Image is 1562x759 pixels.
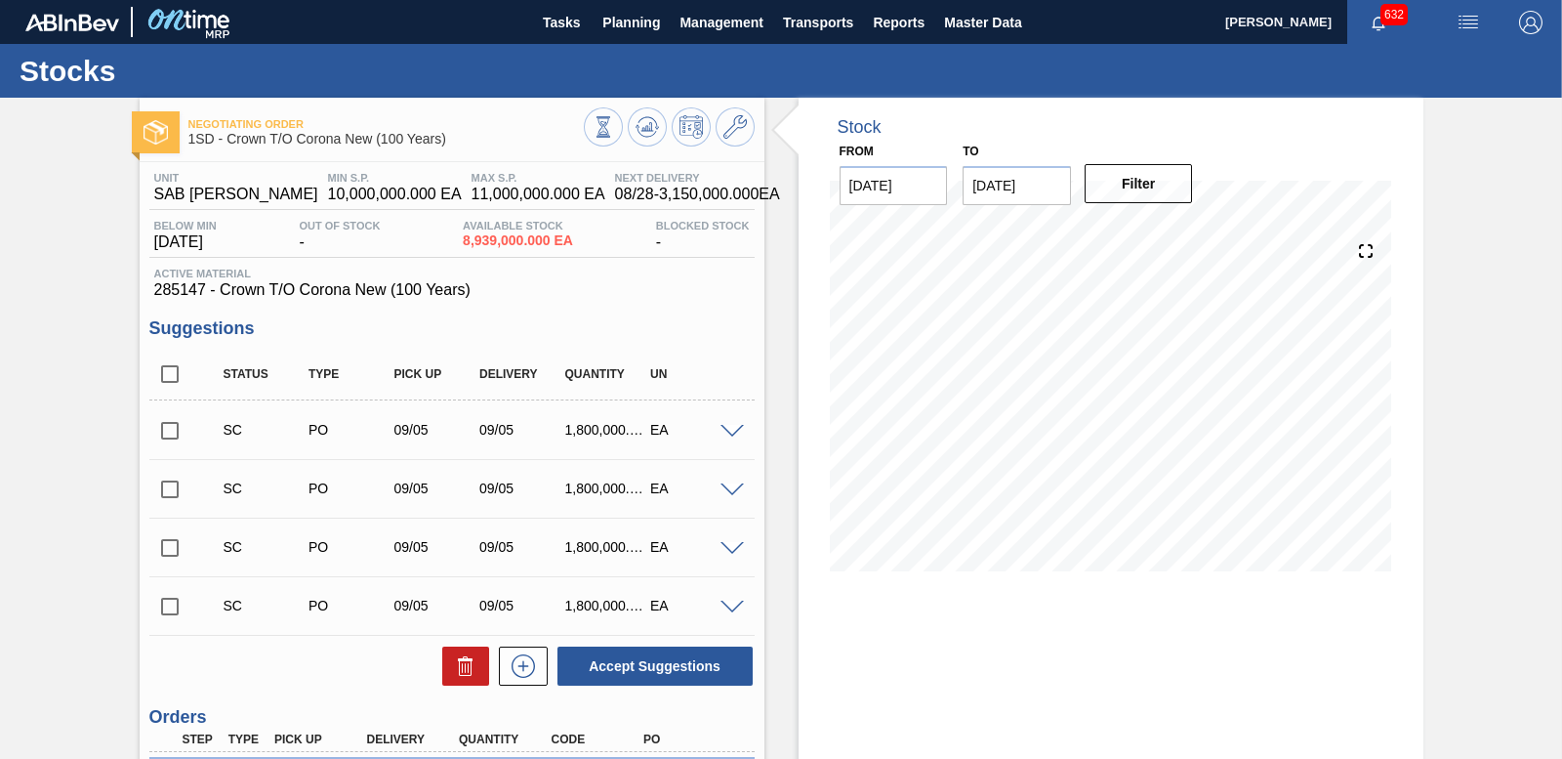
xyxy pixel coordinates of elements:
div: Purchase order [304,539,397,555]
div: UN [645,367,739,381]
div: EA [645,481,739,496]
div: Pick up [390,367,483,381]
div: - [294,220,385,251]
div: Code [547,733,648,746]
span: 10,000,000.000 EA [328,186,462,203]
input: mm/dd/yyyy [963,166,1071,205]
div: Suggestion Created [219,422,312,438]
span: Transports [783,11,853,34]
div: Stock [838,117,882,138]
span: Out Of Stock [299,220,380,232]
button: Go to Master Data / General [716,107,755,147]
h1: Stocks [20,60,366,82]
button: Filter [1085,164,1193,203]
div: 09/05/2025 [390,481,483,496]
span: MIN S.P. [328,172,462,184]
div: EA [645,598,739,613]
div: 09/05/2025 [390,422,483,438]
div: Accept Suggestions [548,645,755,688]
div: 09/05/2025 [474,598,568,613]
button: Stocks Overview [584,107,623,147]
div: Purchase order [304,598,397,613]
span: MAX S.P. [472,172,605,184]
div: Suggestion Created [219,598,312,613]
span: Negotiating Order [188,118,584,130]
h3: Orders [149,707,755,728]
button: Accept Suggestions [557,647,753,686]
label: to [963,145,978,158]
div: Status [219,367,312,381]
div: 09/05/2025 [390,598,483,613]
h3: Suggestions [149,318,755,339]
span: Reports [873,11,925,34]
div: Delivery [474,367,568,381]
span: [DATE] [154,233,217,251]
div: 1,800,000.000 [560,539,654,555]
button: Schedule Inventory [672,107,711,147]
span: Below Min [154,220,217,232]
span: 11,000,000.000 EA [472,186,605,203]
div: EA [645,539,739,555]
div: Suggestion Created [219,539,312,555]
img: Ícone [144,120,168,145]
div: Quantity [454,733,555,746]
div: Purchase order [304,422,397,438]
span: Tasks [540,11,583,34]
div: Purchase order [304,481,397,496]
button: Update Chart [628,107,667,147]
span: Active Material [154,268,750,279]
img: TNhmsLtSVTkK8tSr43FrP2fwEKptu5GPRR3wAAAABJRU5ErkJggg== [25,14,119,31]
div: Quantity [560,367,654,381]
img: Logout [1519,11,1542,34]
div: New suggestion [489,647,548,686]
div: Delivery [362,733,464,746]
span: Unit [154,172,318,184]
div: 09/05/2025 [474,539,568,555]
span: 1SD - Crown T/O Corona New (100 Years) [188,132,584,147]
div: - [651,220,755,251]
div: Type [304,367,397,381]
button: Notifications [1347,9,1410,36]
div: Delete Suggestions [432,647,489,686]
div: Suggestion Created [219,481,312,496]
span: 285147 - Crown T/O Corona New (100 Years) [154,281,750,299]
div: 09/05/2025 [390,539,483,555]
div: Type [224,733,270,746]
div: PO [638,733,740,746]
div: 09/05/2025 [474,422,568,438]
img: userActions [1457,11,1480,34]
span: Available Stock [463,220,573,232]
span: Blocked Stock [656,220,750,232]
div: Step [178,733,225,746]
div: 1,800,000.000 [560,481,654,496]
span: SAB [PERSON_NAME] [154,186,318,203]
div: 1,800,000.000 [560,422,654,438]
span: Next Delivery [615,172,780,184]
span: Master Data [944,11,1021,34]
div: 09/05/2025 [474,481,568,496]
label: From [840,145,874,158]
span: 632 [1380,4,1408,25]
div: 1,800,000.000 [560,598,654,613]
div: EA [645,422,739,438]
span: Management [679,11,763,34]
div: Pick up [269,733,371,746]
span: 08/28 - 3,150,000.000 EA [615,186,780,203]
input: mm/dd/yyyy [840,166,948,205]
span: 8,939,000.000 EA [463,233,573,248]
span: Planning [602,11,660,34]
